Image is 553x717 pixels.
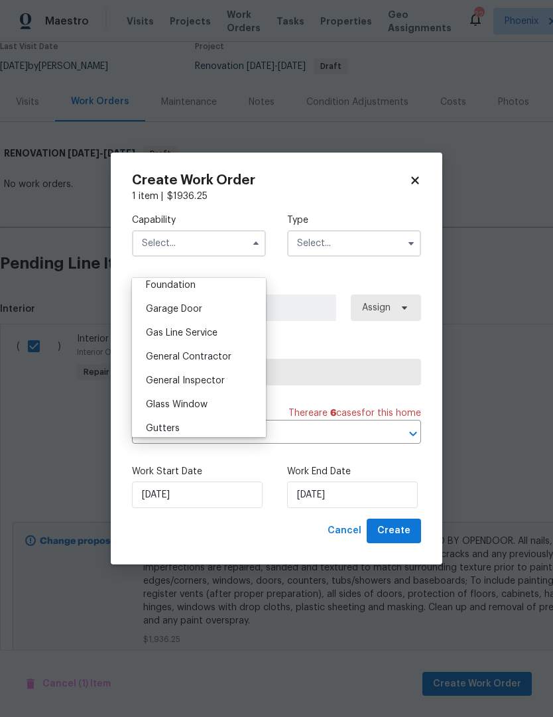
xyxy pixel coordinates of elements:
span: Garage Door [146,304,202,314]
input: Select... [132,230,266,257]
span: Create [377,523,410,539]
label: Capability [132,214,266,227]
span: There are case s for this home [288,407,421,420]
span: General Inspector [146,376,225,385]
input: Select... [287,230,421,257]
label: Work Start Date [132,465,266,478]
span: Cancel [328,523,361,539]
span: Assign [362,301,391,314]
span: General Contractor [146,352,231,361]
span: Select trade partner [143,365,410,379]
h2: Create Work Order [132,174,409,187]
span: Glass Window [146,400,208,409]
button: Open [404,424,422,443]
span: 6 [330,409,336,418]
label: Work End Date [287,465,421,478]
input: M/D/YYYY [132,482,263,508]
label: Work Order Manager [132,278,421,291]
span: Gutters [146,424,180,433]
button: Hide options [248,235,264,251]
button: Cancel [322,519,367,543]
span: Foundation [146,281,196,290]
button: Show options [403,235,419,251]
label: Type [287,214,421,227]
button: Create [367,519,421,543]
span: $ 1936.25 [167,192,208,201]
div: 1 item | [132,190,421,203]
input: M/D/YYYY [287,482,418,508]
span: Gas Line Service [146,328,217,338]
label: Trade Partner [132,342,421,356]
